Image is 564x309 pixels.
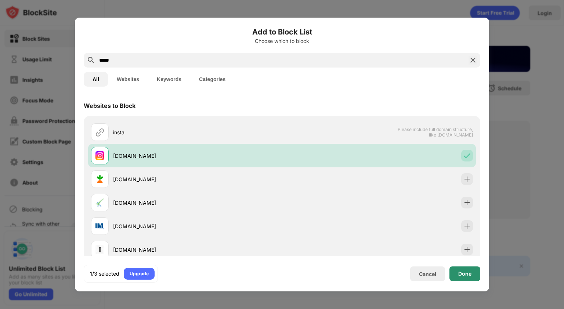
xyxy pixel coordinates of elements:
div: [DOMAIN_NAME] [113,222,282,230]
img: favicons [95,198,104,207]
div: [DOMAIN_NAME] [113,175,282,183]
img: url.svg [95,128,104,137]
div: [DOMAIN_NAME] [113,246,282,254]
button: Websites [108,72,148,87]
button: All [84,72,108,87]
div: Cancel [419,271,436,277]
img: search.svg [87,56,95,65]
h6: Add to Block List [84,26,480,37]
div: [DOMAIN_NAME] [113,152,282,160]
img: favicons [95,175,104,183]
button: Keywords [148,72,190,87]
div: [DOMAIN_NAME] [113,199,282,207]
div: Done [458,271,471,277]
div: Upgrade [130,270,149,277]
div: Websites to Block [84,102,135,109]
img: favicons [95,245,104,254]
img: favicons [95,222,104,230]
div: Choose which to block [84,38,480,44]
button: Categories [190,72,234,87]
img: favicons [95,151,104,160]
span: Please include full domain structure, like [DOMAIN_NAME] [397,127,473,138]
div: 1/3 selected [90,270,119,277]
div: insta [113,128,282,136]
img: search-close [469,56,477,65]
